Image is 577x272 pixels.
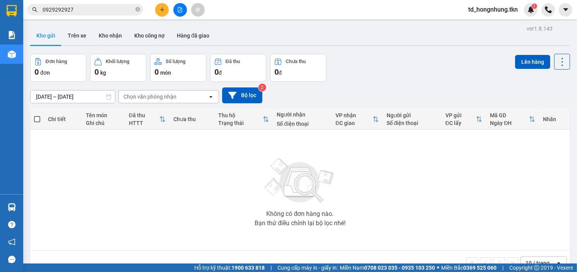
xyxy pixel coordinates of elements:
th: Toggle SortBy [486,109,539,130]
div: Thu hộ [218,112,263,118]
sup: 1 [532,3,537,9]
div: Đơn hàng [46,59,67,64]
button: caret-down [559,3,572,17]
div: Không có đơn hàng nào. [266,211,334,217]
span: copyright [534,265,539,270]
div: Trạng thái [218,120,263,126]
strong: 0369 525 060 [463,265,497,271]
div: Số điện thoại [387,120,438,126]
button: Hàng đã giao [171,26,216,45]
button: Kho công nợ [128,26,171,45]
th: Toggle SortBy [442,109,486,130]
button: Lên hàng [515,55,550,69]
button: plus [155,3,169,17]
img: phone-icon [545,6,552,13]
img: svg+xml;base64,PHN2ZyBjbGFzcz0ibGlzdC1wbHVnX19zdmciIHhtbG5zPSJodHRwOi8vd3d3LnczLm9yZy8yMDAwL3N2Zy... [261,154,339,208]
div: Nhãn [543,116,566,122]
img: logo-vxr [7,5,17,17]
div: Ngày ĐH [490,120,529,126]
input: Tìm tên, số ĐT hoặc mã đơn [43,5,134,14]
span: td_hongnhung.tkn [462,5,524,14]
span: plus [159,7,165,12]
span: Cung cấp máy in - giấy in: [277,263,338,272]
span: 1 [533,3,536,9]
span: | [271,263,272,272]
button: Chưa thu0đ [270,54,326,82]
button: Số lượng0món [150,54,206,82]
div: Người gửi [387,112,438,118]
div: Khối lượng [106,59,129,64]
input: Select a date range. [31,91,115,103]
span: đ [279,70,282,76]
div: Chọn văn phòng nhận [123,93,176,101]
span: aim [195,7,200,12]
th: Toggle SortBy [214,109,273,130]
span: 0 [34,67,39,77]
div: VP gửi [445,112,476,118]
img: icon-new-feature [527,6,534,13]
span: file-add [177,7,183,12]
span: caret-down [562,6,569,13]
button: Đã thu0đ [210,54,266,82]
th: Toggle SortBy [332,109,383,130]
span: Miền Nam [340,263,435,272]
img: warehouse-icon [8,50,16,58]
div: Số lượng [166,59,185,64]
img: solution-icon [8,31,16,39]
span: món [160,70,171,76]
span: Hỗ trợ kỹ thuật: [194,263,265,272]
div: 10 / trang [526,259,550,267]
button: aim [191,3,205,17]
div: ver 1.8.143 [527,24,553,33]
div: Người nhận [277,111,328,118]
span: close-circle [135,7,140,12]
div: ĐC giao [336,120,373,126]
span: kg [100,70,106,76]
button: Đơn hàng0đơn [30,54,86,82]
div: Số điện thoại [277,121,328,127]
div: Ghi chú [86,120,121,126]
strong: 1900 633 818 [231,265,265,271]
span: Miền Bắc [441,263,497,272]
th: Toggle SortBy [125,109,170,130]
strong: 0708 023 035 - 0935 103 250 [364,265,435,271]
span: đ [219,70,222,76]
span: message [8,256,15,263]
div: Chi tiết [48,116,78,122]
button: Kho gửi [30,26,62,45]
span: 0 [274,67,279,77]
div: Mã GD [490,112,529,118]
div: Bạn thử điều chỉnh lại bộ lọc nhé! [255,220,346,226]
svg: open [208,94,214,100]
span: close-circle [135,6,140,14]
span: 0 [154,67,159,77]
img: warehouse-icon [8,203,16,211]
span: | [502,263,503,272]
div: ĐC lấy [445,120,476,126]
span: đơn [40,70,50,76]
div: Đã thu [226,59,240,64]
span: 0 [94,67,99,77]
button: Kho nhận [92,26,128,45]
button: Khối lượng0kg [90,54,146,82]
button: Bộ lọc [222,87,262,103]
span: notification [8,238,15,246]
sup: 2 [259,84,266,91]
button: file-add [173,3,187,17]
div: VP nhận [336,112,373,118]
span: ⚪️ [437,266,439,269]
div: Chưa thu [173,116,210,122]
span: search [32,7,38,12]
div: Chưa thu [286,59,306,64]
button: Trên xe [62,26,92,45]
span: 0 [214,67,219,77]
span: question-circle [8,221,15,228]
div: HTTT [129,120,160,126]
div: Đã thu [129,112,160,118]
div: Tên món [86,112,121,118]
svg: open [556,260,562,266]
